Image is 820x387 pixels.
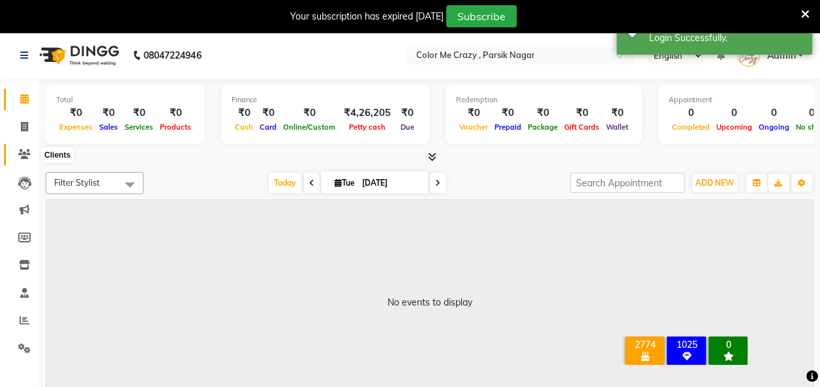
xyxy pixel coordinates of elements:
span: Gift Cards [561,122,603,132]
span: Voucher [456,122,491,132]
div: ₹0 [121,106,157,121]
span: Completed [669,122,713,132]
span: Wallet [603,122,631,132]
div: ₹0 [56,106,96,121]
div: Redemption [456,94,631,106]
span: Cash [232,122,256,132]
div: ₹0 [256,106,280,121]
span: Expenses [56,122,96,132]
div: Finance [232,94,419,106]
div: 0 [755,106,793,121]
span: Services [121,122,157,132]
span: Card [256,122,280,132]
input: Search Appointment [570,173,684,193]
div: No events to display [387,296,472,309]
div: 0 [711,339,745,351]
span: Ongoing [755,122,793,132]
div: ₹0 [456,106,491,121]
div: ₹0 [491,106,524,121]
div: ₹0 [396,106,419,121]
span: Filter Stylist [54,177,100,188]
div: Your subscription has expired [DATE] [290,10,444,23]
img: Admin [737,44,760,66]
div: ₹0 [603,106,631,121]
div: ₹0 [524,106,561,121]
button: ADD NEW [692,174,737,192]
div: 0 [713,106,755,121]
div: ₹0 [280,106,339,121]
div: 1025 [669,339,703,351]
span: Upcoming [713,122,755,132]
div: 2774 [628,339,661,351]
span: Petty cash [346,122,389,132]
div: ₹4,26,205 [339,106,396,121]
div: ₹0 [232,106,256,121]
button: Subscribe [446,5,517,27]
span: Tue [331,178,358,188]
span: Sales [96,122,121,132]
span: Products [157,122,194,132]
div: Total [56,94,194,106]
span: Admin [767,49,795,63]
div: ₹0 [157,106,194,121]
span: Due [397,122,418,132]
div: ₹0 [561,106,603,121]
div: Clients [41,147,74,163]
span: ADD NEW [695,178,734,188]
span: Package [524,122,561,132]
span: Today [269,173,301,193]
span: Prepaid [491,122,524,132]
b: 08047224946 [144,37,201,74]
span: Online/Custom [280,122,339,132]
img: logo [33,37,123,74]
div: ₹0 [96,106,121,121]
input: 2025-09-02 [358,173,423,193]
div: 0 [669,106,713,121]
div: Login Successfully. [649,31,802,45]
